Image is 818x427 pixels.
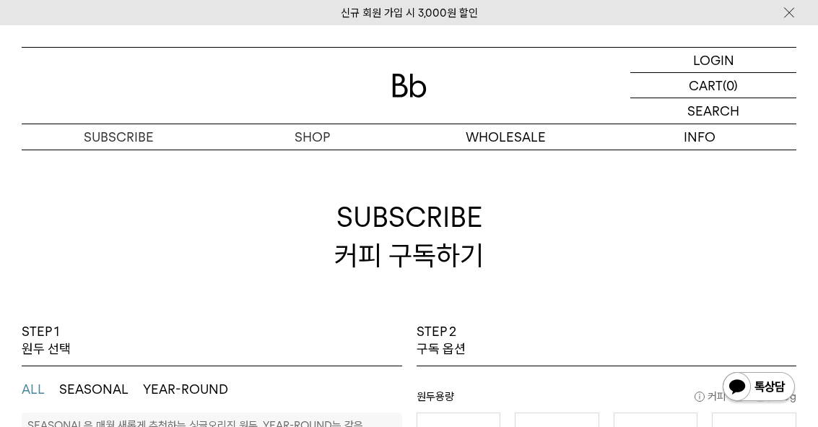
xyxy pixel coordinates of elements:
a: SHOP [215,124,409,150]
a: SUBSCRIBE [22,124,215,150]
span: 커피 1잔 = 윈두 20g [695,388,796,405]
p: STEP 1 원두 선택 [22,323,71,358]
p: INFO [603,124,796,150]
button: ALL [22,381,45,398]
p: STEP 2 구독 옵션 [417,323,466,358]
button: SEASONAL [59,381,129,398]
p: SEARCH [687,98,739,124]
h2: SUBSCRIBE 커피 구독하기 [22,150,796,323]
button: YEAR-ROUND [143,381,228,398]
a: CART (0) [630,73,796,98]
a: 신규 회원 가입 시 3,000원 할인 [341,7,478,20]
img: 로고 [392,74,427,98]
p: WHOLESALE [409,124,603,150]
a: LOGIN [630,48,796,73]
p: LOGIN [693,48,734,72]
p: 원두용량 [417,388,797,413]
img: 카카오톡 채널 1:1 채팅 버튼 [721,371,796,405]
p: (0) [723,73,738,98]
p: CART [689,73,723,98]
